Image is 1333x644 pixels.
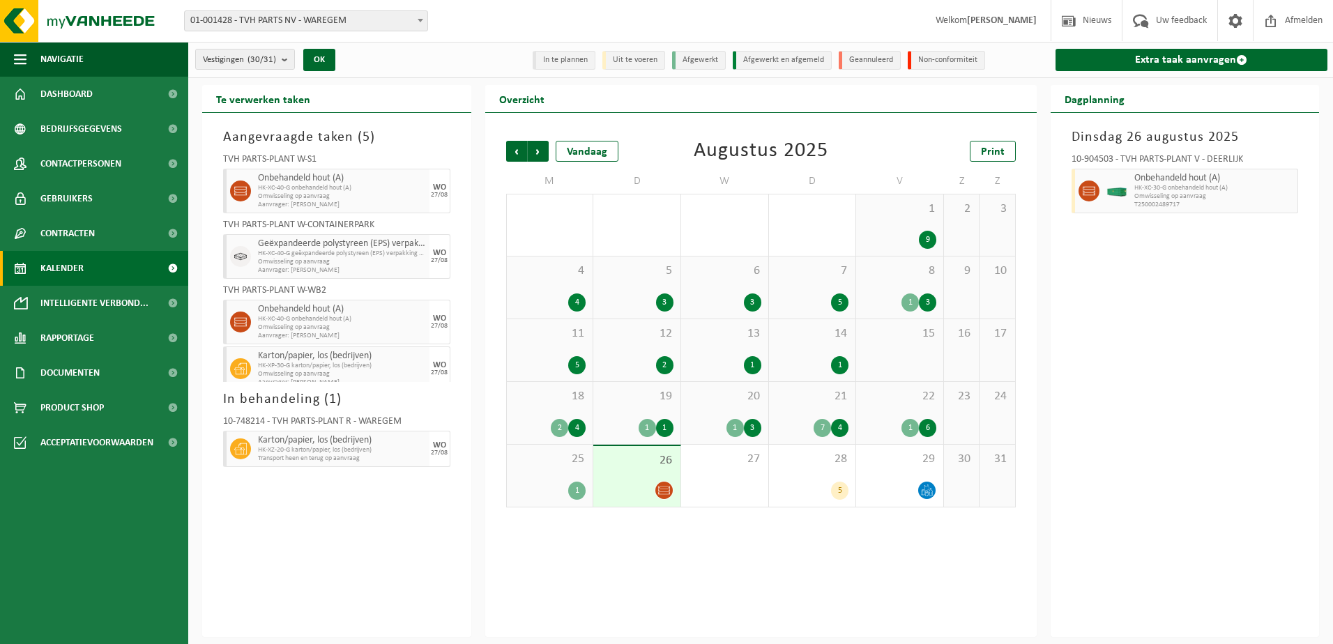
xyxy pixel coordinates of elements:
[551,419,568,437] div: 2
[247,55,276,64] count: (30/31)
[258,258,426,266] span: Omwisseling op aanvraag
[688,389,761,404] span: 20
[863,263,936,279] span: 8
[431,369,448,376] div: 27/08
[258,323,426,332] span: Omwisseling op aanvraag
[258,184,426,192] span: HK-XC-40-G onbehandeld hout (A)
[656,293,673,312] div: 3
[223,220,450,234] div: TVH PARTS-PLANT W-CONTAINERPARK
[533,51,595,70] li: In te plannen
[433,314,446,323] div: WO
[363,130,370,144] span: 5
[600,263,673,279] span: 5
[223,127,450,148] h3: Aangevraagde taken ( )
[951,389,972,404] span: 23
[258,201,426,209] span: Aanvrager: [PERSON_NAME]
[744,293,761,312] div: 3
[856,169,944,194] td: V
[987,452,1007,467] span: 31
[831,419,848,437] div: 4
[506,169,594,194] td: M
[258,454,426,463] span: Transport heen en terug op aanvraag
[980,169,1015,194] td: Z
[184,10,428,31] span: 01-001428 - TVH PARTS NV - WAREGEM
[258,351,426,362] span: Karton/papier, los (bedrijven)
[258,250,426,258] span: HK-XC-40-G geëxpandeerde polystyreen (EPS) verpakking (< 1 m
[223,389,450,410] h3: In behandeling ( )
[688,263,761,279] span: 6
[433,183,446,192] div: WO
[987,263,1007,279] span: 10
[863,326,936,342] span: 15
[1072,155,1299,169] div: 10-904503 - TVH PARTS-PLANT V - DEERLIJK
[568,419,586,437] div: 4
[223,155,450,169] div: TVH PARTS-PLANT W-S1
[831,482,848,500] div: 5
[908,51,985,70] li: Non-conformiteit
[733,51,832,70] li: Afgewerkt en afgemeld
[431,257,448,264] div: 27/08
[431,323,448,330] div: 27/08
[433,361,446,369] div: WO
[506,141,527,162] span: Vorige
[556,141,618,162] div: Vandaag
[776,326,849,342] span: 14
[951,452,972,467] span: 30
[258,238,426,250] span: Geëxpandeerde polystyreen (EPS) verpakking (< 1 m² per stuk), recycleerbaar
[258,446,426,454] span: HK-XZ-20-G karton/papier, los (bedrijven)
[769,169,857,194] td: D
[40,286,148,321] span: Intelligente verbond...
[831,293,848,312] div: 5
[776,263,849,279] span: 7
[839,51,901,70] li: Geannuleerd
[901,419,919,437] div: 1
[688,452,761,467] span: 27
[967,15,1037,26] strong: [PERSON_NAME]
[528,141,549,162] span: Volgende
[1056,49,1328,71] a: Extra taak aanvragen
[258,435,426,446] span: Karton/papier, los (bedrijven)
[258,304,426,315] span: Onbehandeld hout (A)
[901,293,919,312] div: 1
[303,49,335,71] button: OK
[514,326,586,342] span: 11
[919,293,936,312] div: 3
[987,389,1007,404] span: 24
[919,419,936,437] div: 6
[485,85,558,112] h2: Overzicht
[258,362,426,370] span: HK-XP-30-G karton/papier, los (bedrijven)
[258,378,426,387] span: Aanvrager: [PERSON_NAME]
[1051,85,1138,112] h2: Dagplanning
[814,419,831,437] div: 7
[863,452,936,467] span: 29
[987,326,1007,342] span: 17
[568,356,586,374] div: 5
[944,169,980,194] td: Z
[40,216,95,251] span: Contracten
[744,419,761,437] div: 3
[40,77,93,112] span: Dashboard
[987,201,1007,217] span: 3
[831,356,848,374] div: 1
[203,49,276,70] span: Vestigingen
[656,356,673,374] div: 2
[602,51,665,70] li: Uit te voeren
[744,356,761,374] div: 1
[329,392,337,406] span: 1
[258,315,426,323] span: HK-XC-40-G onbehandeld hout (A)
[223,417,450,431] div: 10-748214 - TVH PARTS-PLANT R - WAREGEM
[40,42,84,77] span: Navigatie
[258,332,426,340] span: Aanvrager: [PERSON_NAME]
[639,419,656,437] div: 1
[258,266,426,275] span: Aanvrager: [PERSON_NAME]
[40,390,104,425] span: Product Shop
[1134,184,1295,192] span: HK-XC-30-G onbehandeld hout (A)
[776,452,849,467] span: 28
[568,482,586,500] div: 1
[681,169,769,194] td: W
[40,321,94,355] span: Rapportage
[433,249,446,257] div: WO
[1134,192,1295,201] span: Omwisseling op aanvraag
[514,263,586,279] span: 4
[776,389,849,404] span: 21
